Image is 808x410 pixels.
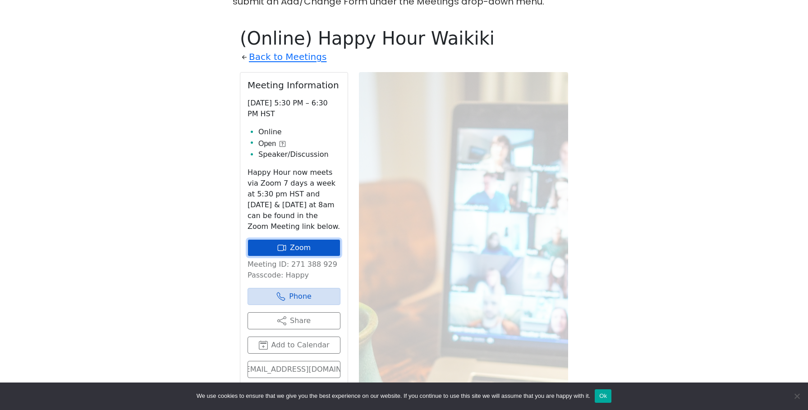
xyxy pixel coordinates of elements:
button: Ok [595,389,611,403]
h1: (Online) Happy Hour Waikiki [240,27,568,49]
p: [DATE] 5:30 PM – 6:30 PM HST [248,98,340,119]
button: Add to Calendar [248,337,340,354]
a: Phone [248,288,340,305]
button: Open [258,138,285,149]
button: Share [248,312,340,329]
a: Back to Meetings [249,49,326,65]
li: Speaker/Discussion [258,149,340,160]
h2: Meeting Information [248,80,340,91]
p: Happy Hour now meets via Zoom 7 days a week at 5:30 pm HST and [DATE] & [DATE] at 8am can be foun... [248,167,340,232]
li: Online [258,127,340,137]
a: [URL][EMAIL_ADDRESS][DOMAIN_NAME] [248,361,340,378]
span: Open [258,138,276,149]
span: We use cookies to ensure that we give you the best experience on our website. If you continue to ... [197,392,590,401]
a: Zoom [248,239,340,256]
p: Meeting ID: 271 388 929 Passcode: Happy [248,259,340,281]
span: No [792,392,801,401]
